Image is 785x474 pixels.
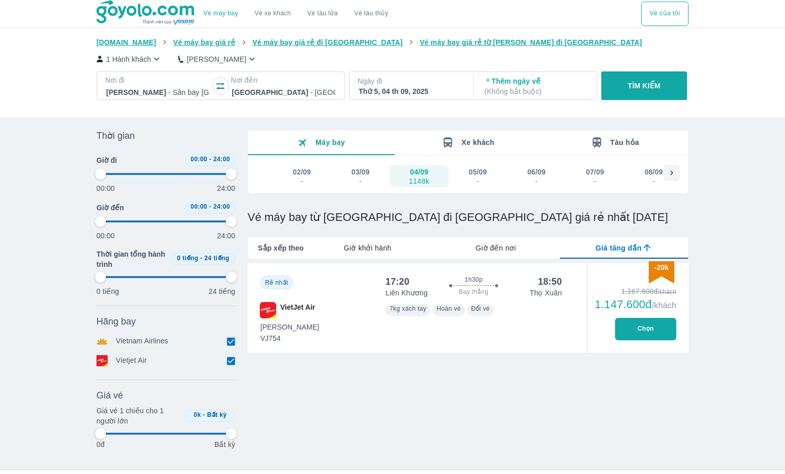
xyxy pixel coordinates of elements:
[96,37,689,47] nav: breadcrumb
[409,177,429,185] div: 1148k
[187,54,247,64] p: [PERSON_NAME]
[484,86,587,96] p: ( Không bắt buộc )
[209,286,235,296] p: 24 tiếng
[358,76,463,86] p: Ngày đi
[265,279,288,286] span: Rẻ nhất
[641,2,689,26] div: choose transportation mode
[315,138,345,146] span: Máy bay
[420,38,642,46] span: Vé máy bay giá rẻ từ [PERSON_NAME] đi [GEOGRAPHIC_DATA]
[586,177,604,185] div: -
[346,2,397,26] button: Vé tàu thủy
[105,75,210,85] p: Nơi đi
[385,288,428,298] p: Liên Khương
[528,177,545,185] div: -
[106,54,151,64] p: 1 Hành khách
[304,237,688,259] div: lab API tabs example
[652,301,676,310] span: /khách
[253,38,403,46] span: Vé máy bay giá rẻ đi [GEOGRAPHIC_DATA]
[628,81,660,91] p: TÌM KIẾM
[96,315,136,328] span: Hãng bay
[214,439,235,450] p: Bất kỳ
[610,138,640,146] span: Tàu hỏa
[595,298,676,311] div: 1.147.600đ
[260,322,319,332] span: [PERSON_NAME]
[461,138,494,146] span: Xe khách
[344,243,391,253] span: Giờ khởi hành
[258,243,304,253] span: Sắp xếp theo
[649,261,674,283] img: discount
[177,255,199,262] span: 0 tiếng
[595,286,676,296] div: 1.167.600đ
[476,243,516,253] span: Giờ đến nơi
[96,203,124,213] span: Giờ đến
[260,333,319,343] span: VJ754
[471,305,490,312] span: Đổi vé
[116,355,147,366] p: Vietjet Air
[207,411,227,418] span: Bất kỳ
[96,183,115,193] p: 00:00
[204,10,238,17] a: Vé máy bay
[299,2,346,26] a: Vé tàu lửa
[178,54,257,64] button: [PERSON_NAME]
[96,38,156,46] span: [DOMAIN_NAME]
[231,75,336,85] p: Nơi đến
[96,406,181,426] p: Giá vé 1 chiều cho 1 người lớn
[601,71,686,100] button: TÌM KIẾM
[410,167,428,177] div: 04/09
[464,276,482,284] span: 1h30p
[273,165,664,187] div: scrollable day and price
[213,203,230,210] span: 24:00
[389,305,426,312] span: 7kg xách tay
[209,156,211,163] span: -
[530,288,562,298] p: Thọ Xuân
[96,231,115,241] p: 00:00
[469,177,486,185] div: -
[538,276,562,288] div: 18:50
[96,130,135,142] span: Thời gian
[351,167,370,177] div: 03/09
[195,2,397,26] div: choose transportation mode
[96,439,105,450] p: 0đ
[596,243,642,253] span: Giá tăng dần
[213,156,230,163] span: 24:00
[436,305,461,312] span: Hoàn vé
[96,286,119,296] p: 0 tiếng
[190,156,207,163] span: 00:00
[654,263,669,271] span: -20k
[586,167,604,177] div: 07/09
[645,177,663,185] div: -
[615,318,676,340] button: Chọn
[116,336,168,347] p: Vietnam Airlines
[217,231,235,241] p: 24:00
[209,203,211,210] span: -
[658,288,676,295] span: /khách
[645,167,663,177] div: 08/09
[96,389,123,402] span: Giá vé
[469,167,487,177] div: 05/09
[96,249,167,269] span: Thời gian tổng hành trình
[293,167,311,177] div: 02/09
[484,76,587,96] p: Thêm ngày về
[96,54,162,64] button: 1 Hành khách
[200,255,202,262] span: -
[527,167,546,177] div: 06/09
[385,276,409,288] div: 17:20
[96,155,117,165] span: Giờ đi
[255,10,291,17] a: Vé xe khách
[205,255,230,262] span: 24 tiếng
[359,86,462,96] div: Thứ 5, 04 th 09, 2025
[641,2,689,26] button: Vé của tôi
[190,203,207,210] span: 00:00
[293,177,311,185] div: -
[260,302,276,318] img: VJ
[217,183,235,193] p: 24:00
[352,177,369,185] div: -
[248,210,689,224] h1: Vé máy bay từ [GEOGRAPHIC_DATA] đi [GEOGRAPHIC_DATA] giá rẻ nhất [DATE]
[203,411,205,418] span: -
[280,302,315,318] span: VietJet Air
[173,38,235,46] span: Vé máy bay giá rẻ
[194,411,201,418] span: 0k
